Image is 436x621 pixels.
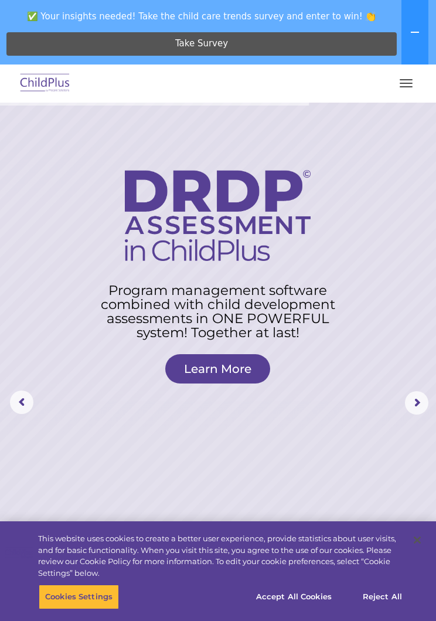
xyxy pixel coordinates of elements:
a: Take Survey [6,32,397,56]
span: Phone number [188,116,237,125]
img: ChildPlus by Procare Solutions [18,70,73,97]
button: Cookies Settings [39,585,119,609]
a: Learn More [165,354,270,384]
button: Accept All Cookies [250,585,338,609]
button: Close [404,527,430,553]
button: Reject All [346,585,419,609]
span: Last name [188,68,223,77]
img: DRDP Assessment in ChildPlus [125,170,311,261]
span: ✅ Your insights needed! Take the child care trends survey and enter to win! 👏 [5,5,399,28]
div: This website uses cookies to create a better user experience, provide statistics about user visit... [38,533,405,579]
span: Take Survey [175,33,228,54]
rs-layer: Program management software combined with child development assessments in ONE POWERFUL system! T... [87,283,349,340]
